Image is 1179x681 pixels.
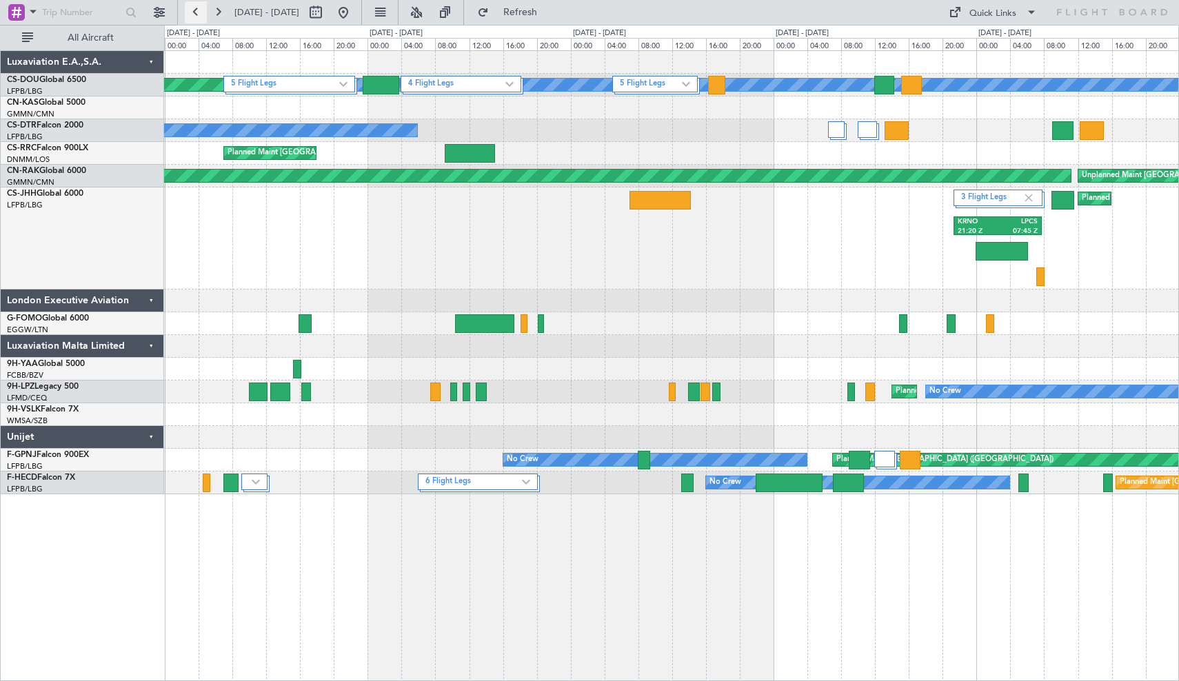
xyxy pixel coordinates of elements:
span: 9H-YAA [7,360,38,368]
div: 16:00 [300,38,334,50]
label: 5 Flight Legs [620,79,682,90]
a: CN-RAKGlobal 6000 [7,167,86,175]
a: CS-JHHGlobal 6000 [7,190,83,198]
div: [DATE] - [DATE] [978,28,1031,39]
div: No Crew [507,449,538,470]
div: 16:00 [1112,38,1146,50]
img: arrow-gray.svg [682,81,690,87]
a: DNMM/LOS [7,154,50,165]
div: 00:00 [571,38,605,50]
div: 07:45 Z [998,227,1038,236]
a: 9H-YAAGlobal 5000 [7,360,85,368]
div: 08:00 [435,38,469,50]
div: Planned Maint [GEOGRAPHIC_DATA] ([GEOGRAPHIC_DATA]) [836,449,1054,470]
div: 00:00 [165,38,199,50]
a: CS-RRCFalcon 900LX [7,144,88,152]
label: 5 Flight Legs [231,79,339,90]
div: 04:00 [199,38,232,50]
div: 08:00 [638,38,672,50]
div: 00:00 [976,38,1010,50]
img: arrow-gray.svg [252,479,260,485]
input: Trip Number [42,2,121,23]
a: EGGW/LTN [7,325,48,335]
div: [DATE] - [DATE] [573,28,626,39]
div: 20:00 [740,38,774,50]
div: 04:00 [807,38,841,50]
a: F-HECDFalcon 7X [7,474,75,482]
button: Quick Links [942,1,1044,23]
label: 6 Flight Legs [425,476,522,488]
span: F-HECD [7,474,37,482]
div: 16:00 [909,38,943,50]
div: 08:00 [232,38,266,50]
a: 9H-VSLKFalcon 7X [7,405,79,414]
a: G-FOMOGlobal 6000 [7,314,89,323]
a: LFPB/LBG [7,200,43,210]
span: Refresh [492,8,550,17]
span: G-FOMO [7,314,42,323]
span: CN-KAS [7,99,39,107]
a: LFMD/CEQ [7,393,47,403]
div: 12:00 [470,38,503,50]
div: 00:00 [367,38,401,50]
div: 04:00 [401,38,435,50]
img: arrow-gray.svg [505,81,514,87]
div: [DATE] - [DATE] [370,28,423,39]
span: CS-JHH [7,190,37,198]
div: LPCS [998,217,1038,227]
span: [DATE] - [DATE] [234,6,299,19]
a: GMMN/CMN [7,177,54,187]
a: CN-KASGlobal 5000 [7,99,85,107]
div: 20:00 [943,38,976,50]
span: All Aircraft [36,33,145,43]
a: LFPB/LBG [7,461,43,471]
span: F-GPNJ [7,451,37,459]
div: 00:00 [774,38,807,50]
a: LFPB/LBG [7,132,43,142]
div: 08:00 [1044,38,1078,50]
img: arrow-gray.svg [522,479,530,485]
div: 16:00 [706,38,740,50]
div: No Crew [709,472,741,493]
span: CS-DOU [7,76,39,84]
a: GMMN/CMN [7,109,54,119]
span: CS-RRC [7,144,37,152]
button: Refresh [471,1,554,23]
a: CS-DOUGlobal 6500 [7,76,86,84]
a: WMSA/SZB [7,416,48,426]
img: arrow-gray.svg [339,81,347,87]
div: 12:00 [672,38,706,50]
div: 12:00 [1078,38,1112,50]
label: 3 Flight Legs [961,192,1022,204]
div: KRNO [958,217,998,227]
div: 21:20 Z [958,227,998,236]
div: [DATE] - [DATE] [776,28,829,39]
a: FCBB/BZV [7,370,43,380]
img: gray-close.svg [1022,192,1035,204]
div: 12:00 [875,38,909,50]
a: 9H-LPZLegacy 500 [7,383,79,391]
div: 20:00 [334,38,367,50]
div: 12:00 [266,38,300,50]
div: 04:00 [1010,38,1044,50]
a: LFPB/LBG [7,86,43,96]
span: CS-DTR [7,121,37,130]
div: 20:00 [537,38,571,50]
div: 04:00 [605,38,638,50]
div: Planned Maint [GEOGRAPHIC_DATA] ([GEOGRAPHIC_DATA]) [228,143,445,163]
div: No Crew [929,381,961,402]
div: Planned Maint Nice ([GEOGRAPHIC_DATA]) [896,381,1049,402]
div: Quick Links [969,7,1016,21]
span: CN-RAK [7,167,39,175]
span: 9H-LPZ [7,383,34,391]
button: All Aircraft [15,27,150,49]
a: LFPB/LBG [7,484,43,494]
a: CS-DTRFalcon 2000 [7,121,83,130]
span: 9H-VSLK [7,405,41,414]
div: [DATE] - [DATE] [167,28,220,39]
label: 4 Flight Legs [408,79,505,90]
div: 08:00 [841,38,875,50]
div: 16:00 [503,38,537,50]
a: F-GPNJFalcon 900EX [7,451,89,459]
